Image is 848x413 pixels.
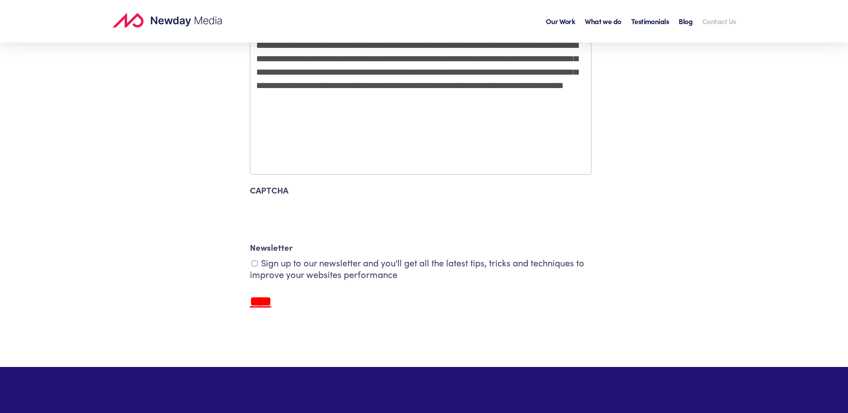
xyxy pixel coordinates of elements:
a: Blog [679,14,692,42]
label: Newsletter [250,242,293,253]
label: Sign up to our newsletter and you'll get all the latest tips, tricks and techniques to improve yo... [250,256,584,280]
a: Our Work [546,14,575,42]
a: Testimonials [631,14,669,42]
a: Contact Us [702,14,736,42]
img: new logo [112,13,231,28]
iframe: reCAPTCHA [250,199,386,234]
a: Newday Media [112,13,231,28]
a: What we do [585,14,621,42]
label: CAPTCHA [250,185,288,196]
